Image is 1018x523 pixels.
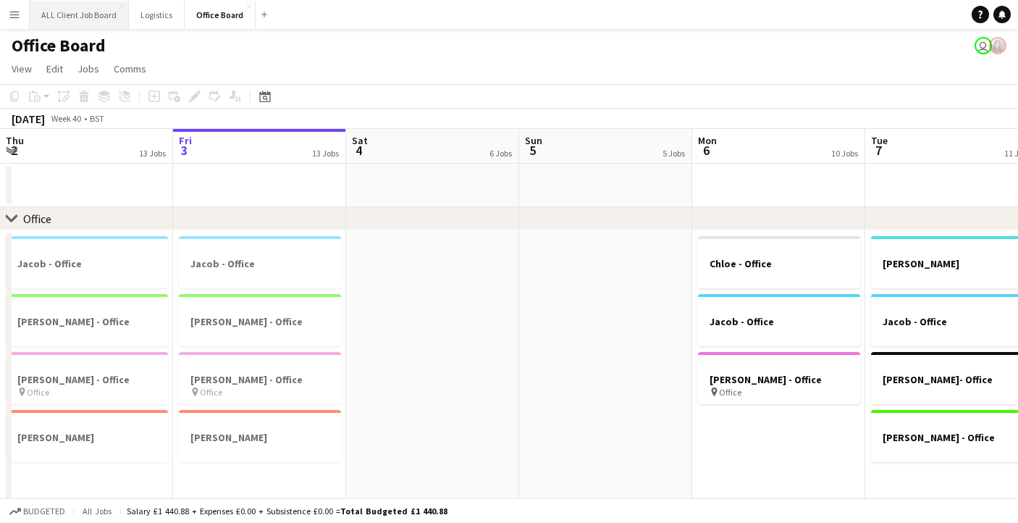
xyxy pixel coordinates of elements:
[90,113,104,124] div: BST
[72,59,105,78] a: Jobs
[179,294,341,346] app-job-card: [PERSON_NAME] - Office
[30,1,129,29] button: ALL Client Job Board
[129,1,185,29] button: Logistics
[46,62,63,75] span: Edit
[12,62,32,75] span: View
[719,387,741,398] span: Office
[6,373,168,386] h3: [PERSON_NAME] - Office
[185,1,256,29] button: Office Board
[871,134,888,147] span: Tue
[869,142,888,159] span: 7
[179,431,341,444] h3: [PERSON_NAME]
[489,148,512,159] div: 6 Jobs
[698,294,860,346] app-job-card: Jacob - Office
[179,134,192,147] span: Fri
[7,503,67,519] button: Budgeted
[179,410,341,462] app-job-card: [PERSON_NAME]
[698,134,717,147] span: Mon
[6,431,168,444] h3: [PERSON_NAME]
[989,37,1006,54] app-user-avatar: Claire Castle
[179,352,341,404] app-job-card: [PERSON_NAME] - Office Office
[48,113,84,124] span: Week 40
[831,148,858,159] div: 10 Jobs
[6,294,168,346] app-job-card: [PERSON_NAME] - Office
[6,257,168,270] h3: Jacob - Office
[179,315,341,328] h3: [PERSON_NAME] - Office
[27,387,49,398] span: Office
[4,142,24,159] span: 2
[525,134,542,147] span: Sun
[200,387,222,398] span: Office
[179,236,341,288] app-job-card: Jacob - Office
[12,112,45,126] div: [DATE]
[23,212,51,226] div: Office
[6,315,168,328] h3: [PERSON_NAME] - Office
[23,506,65,516] span: Budgeted
[350,142,368,159] span: 4
[698,236,860,288] app-job-card: Chloe - Office
[6,59,38,78] a: View
[6,134,24,147] span: Thu
[179,373,341,386] h3: [PERSON_NAME] - Office
[6,236,168,288] app-job-card: Jacob - Office
[12,35,106,57] h1: Office Board
[312,148,339,159] div: 13 Jobs
[179,257,341,270] h3: Jacob - Office
[698,257,860,270] h3: Chloe - Office
[114,62,146,75] span: Comms
[77,62,99,75] span: Jobs
[662,148,685,159] div: 5 Jobs
[340,506,447,516] span: Total Budgeted £1 440.88
[127,506,447,516] div: Salary £1 440.88 + Expenses £0.00 + Subsistence £0.00 =
[80,506,114,516] span: All jobs
[698,315,860,328] h3: Jacob - Office
[975,37,992,54] app-user-avatar: Nicole Palmer
[696,142,717,159] span: 6
[108,59,152,78] a: Comms
[352,134,368,147] span: Sat
[139,148,166,159] div: 13 Jobs
[6,352,168,404] app-job-card: [PERSON_NAME] - Office Office
[177,142,192,159] span: 3
[698,373,860,386] h3: [PERSON_NAME] - Office
[6,410,168,462] app-job-card: [PERSON_NAME]
[523,142,542,159] span: 5
[41,59,69,78] a: Edit
[698,352,860,404] app-job-card: [PERSON_NAME] - Office Office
